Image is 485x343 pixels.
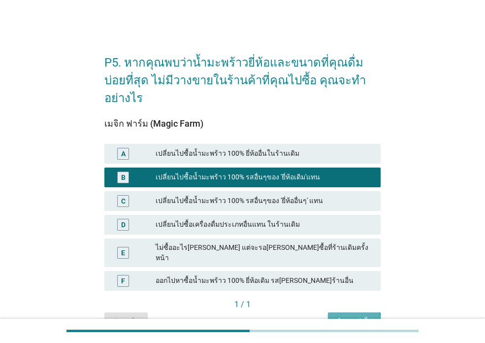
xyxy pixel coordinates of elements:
div: B [121,172,126,182]
div: ออกไปหาซื้อน้ำมะพร้าว 100% ยี่ห้อเดิม รส[PERSON_NAME]ร้านอื่น [156,275,373,287]
div: เปลี่ยนไปซื้อเครื่องดื่มประเภทอื่นแทน ในร้านเดิม [156,219,373,231]
h2: P5. หากคุณพบว่าน้ำมะพร้าวยี่ห้อและขนาดที่คุณดื่มบ่อยที่สุด ไม่มีวางขายในร้านค้าที่คุณไปซื้อ คุณจะ... [104,44,381,107]
div: A [121,148,126,159]
div: เมจิก ฟาร์ม (Magic Farm) [104,117,381,130]
div: คำถามต่อไป [336,316,373,326]
div: D [121,219,126,230]
div: 1 / 1 [104,299,381,310]
div: E [121,247,125,258]
div: เปลี่ยนไปซื้อน้ำมะพร้าว 100% รสอื่นๆของ 'ยี่ห้ออื่นๆ' แทน [156,195,373,207]
div: เปลี่ยนไปซื้อน้ำมะพร้าว 100% รสอื่นๆของ 'ยี่ห้อเดิม'แทน [156,171,373,183]
div: เปลี่ยนไปซื้อน้ำมะพร้าว 100% ยี่ห้ออื่นในร้านเดิม [156,148,373,160]
button: คำถามต่อไป [328,312,381,330]
div: F [121,275,125,286]
div: ไม่ซื้ออะไร[PERSON_NAME] แต่จะรอ[PERSON_NAME]ซื้อที่ร้านเดิมครั้งหน้า [156,242,373,263]
div: C [121,196,126,206]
